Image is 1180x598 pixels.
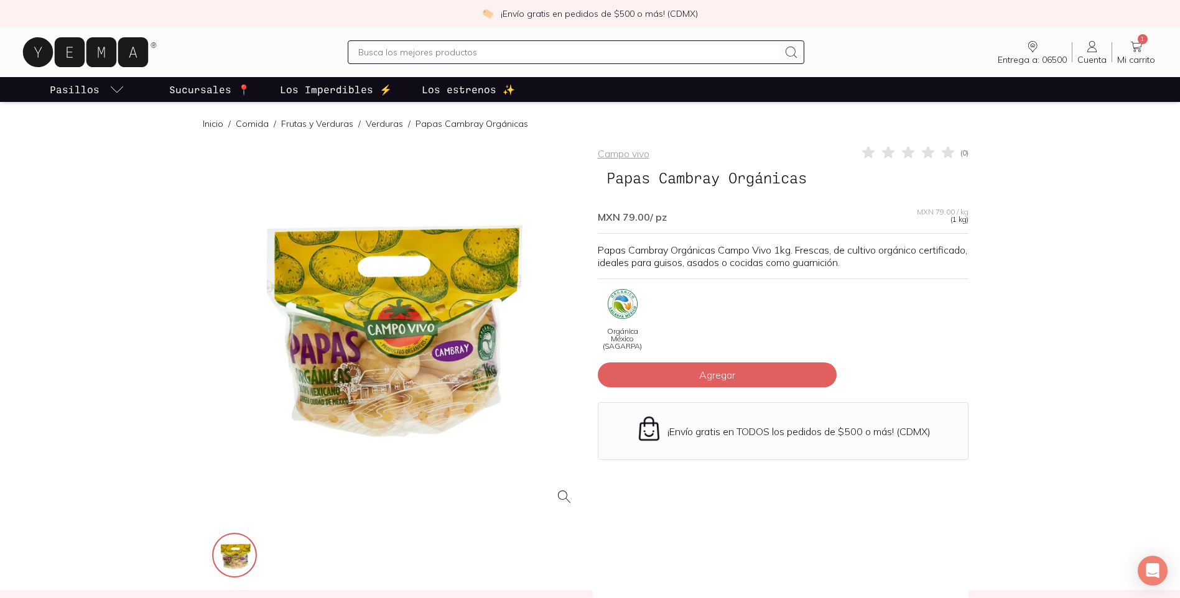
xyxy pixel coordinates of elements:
div: Open Intercom Messenger [1138,556,1168,586]
span: / [353,117,366,130]
a: Entrega a: 06500 [993,39,1072,65]
span: / [269,117,281,130]
a: Frutas y Verduras [281,118,353,129]
span: MXN 79.00 / pz [598,211,667,223]
span: 1 [1138,34,1148,44]
img: organic_mx_sagarpa_d5bfe478-d9b9-46b3-8f87-8b6e7c63d533=fwebp-q70-w96 [608,289,638,319]
a: Comida [236,118,269,129]
p: Los Imperdibles ⚡️ [280,82,392,97]
a: Los estrenos ✨ [419,77,518,102]
p: Papas Cambray Orgánicas Campo Vivo 1kg. Frescas, de cultivo orgánico certificado, ideales para gu... [598,244,969,269]
a: Cuenta [1072,39,1112,65]
span: / [403,117,416,130]
span: Mi carrito [1117,54,1155,65]
p: Los estrenos ✨ [422,82,515,97]
span: Orgánica México (SAGARPA) [598,328,648,350]
button: Agregar [598,362,837,387]
p: Papas Cambray Orgánicas [416,117,528,130]
a: Verduras [366,118,403,129]
img: check [482,8,493,19]
span: (1 kg) [950,216,969,223]
span: ( 0 ) [960,149,969,157]
a: Inicio [203,118,223,129]
a: Sucursales 📍 [167,77,253,102]
span: Entrega a: 06500 [998,54,1067,65]
p: ¡Envío gratis en TODOS los pedidos de $500 o más! (CDMX) [667,425,931,438]
span: MXN 79.00 / kg [917,208,969,216]
span: / [223,117,236,130]
a: 1Mi carrito [1112,39,1160,65]
a: Campo vivo [598,147,649,160]
span: Agregar [699,369,735,381]
p: Sucursales 📍 [169,82,250,97]
input: Busca los mejores productos [358,45,778,60]
p: Pasillos [50,82,100,97]
p: ¡Envío gratis en pedidos de $500 o más! (CDMX) [501,7,698,20]
a: pasillo-todos-link [47,77,127,102]
a: Los Imperdibles ⚡️ [277,77,394,102]
span: Cuenta [1077,54,1107,65]
img: Envío [636,415,662,442]
span: Papas Cambray Orgánicas [598,166,815,190]
img: 31288-papas-cambray-organicas-campo-vivo-1_0db2e92c-71e4-4cd5-8f23-16356c517fd8=fwebp-q70-w256 [213,534,258,579]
